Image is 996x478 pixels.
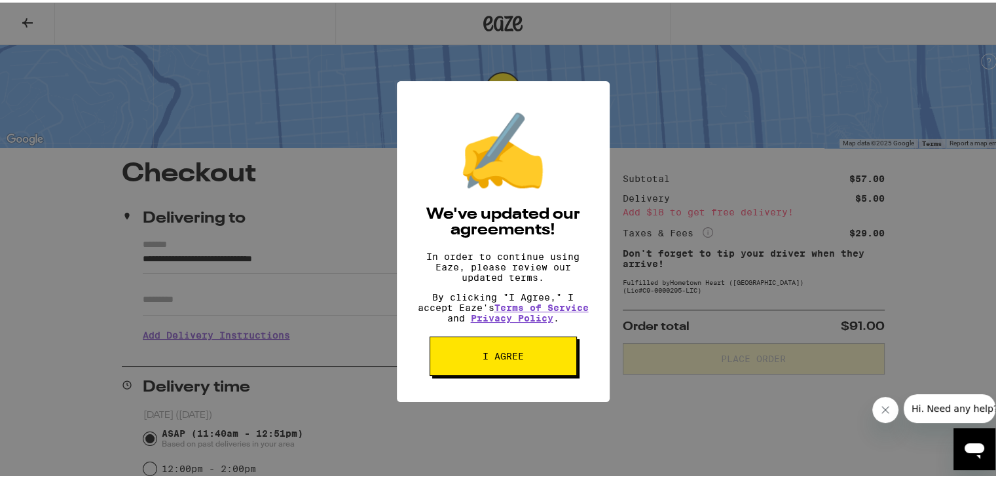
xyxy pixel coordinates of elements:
span: Hi. Need any help? [8,9,94,20]
p: By clicking "I Agree," I accept Eaze's and . [416,289,590,321]
span: I agree [483,349,524,358]
div: ✍️ [457,105,549,191]
iframe: Close message [872,394,898,420]
iframe: Button to launch messaging window [953,426,995,468]
a: Terms of Service [494,300,589,310]
p: In order to continue using Eaze, please review our updated terms. [416,249,590,280]
button: I agree [430,334,577,373]
h2: We've updated our agreements! [416,204,590,236]
a: Privacy Policy [471,310,553,321]
iframe: Message from company [904,392,995,420]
